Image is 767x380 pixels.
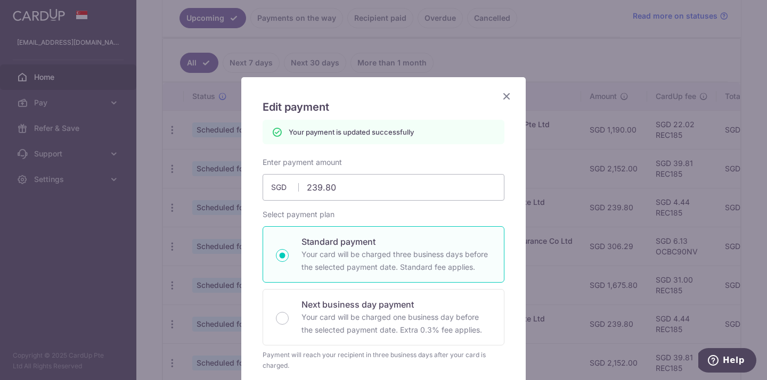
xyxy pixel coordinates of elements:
[263,209,334,220] label: Select payment plan
[301,235,491,248] p: Standard payment
[698,348,756,375] iframe: Opens a widget where you can find more information
[301,248,491,274] p: Your card will be charged three business days before the selected payment date. Standard fee appl...
[263,157,342,168] label: Enter payment amount
[301,298,491,311] p: Next business day payment
[289,127,414,137] p: Your payment is updated successfully
[271,182,299,193] span: SGD
[263,350,504,371] div: Payment will reach your recipient in three business days after your card is charged.
[263,174,504,201] input: 0.00
[301,311,491,336] p: Your card will be charged one business day before the selected payment date. Extra 0.3% fee applies.
[263,98,504,115] h5: Edit payment
[500,90,513,103] button: Close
